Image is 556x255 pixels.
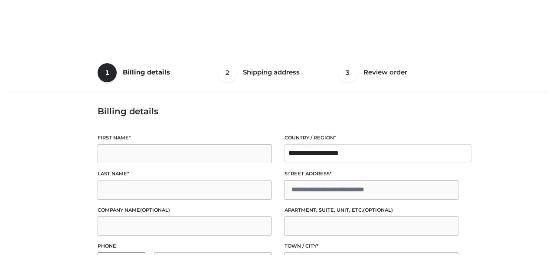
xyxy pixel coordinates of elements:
label: Apartment, suite, unit, etc. [285,206,458,214]
label: Company name [98,206,271,214]
span: 1 [98,63,117,82]
span: Shipping address [243,68,300,76]
span: (optional) [140,207,170,213]
span: (optional) [363,207,393,213]
span: Review order [363,68,407,76]
h3: Billing details [98,106,458,116]
label: Phone [98,242,271,250]
label: Town / City [285,242,458,250]
label: Last name [98,170,271,178]
label: First name [98,134,271,142]
span: 2 [218,63,237,82]
label: Street address [285,170,458,178]
span: 3 [338,63,357,82]
span: Billing details [123,68,170,76]
label: Country / Region [285,134,458,142]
